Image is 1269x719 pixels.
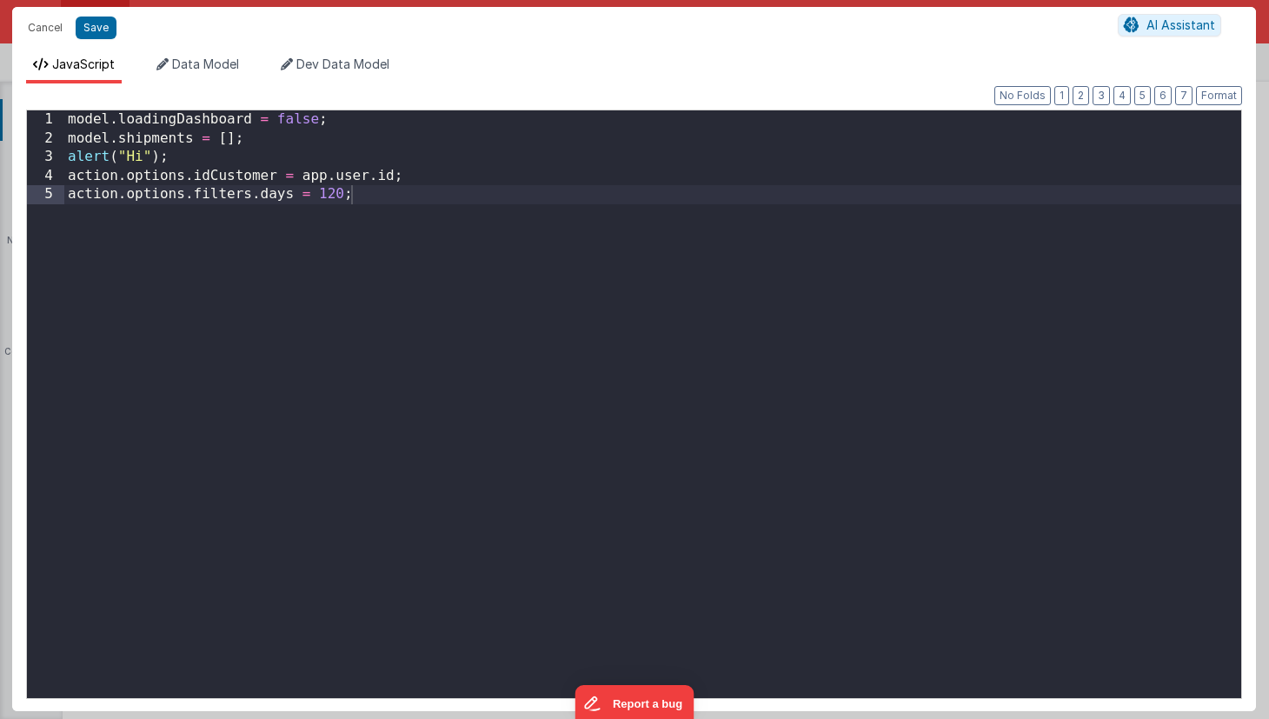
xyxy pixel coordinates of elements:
button: AI Assistant [1118,14,1221,37]
div: 3 [27,148,64,167]
div: 1 [27,110,64,130]
button: Save [76,17,116,39]
div: 2 [27,130,64,149]
button: Format [1196,86,1242,105]
span: Dev Data Model [296,57,389,71]
span: Data Model [172,57,239,71]
button: 3 [1093,86,1110,105]
button: 5 [1134,86,1151,105]
button: 7 [1175,86,1193,105]
button: 2 [1073,86,1089,105]
span: JavaScript [52,57,115,71]
button: 6 [1154,86,1172,105]
span: AI Assistant [1146,17,1215,32]
button: Cancel [19,16,71,40]
button: No Folds [994,86,1051,105]
div: 5 [27,185,64,204]
button: 4 [1113,86,1131,105]
div: 4 [27,167,64,186]
button: 1 [1054,86,1069,105]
